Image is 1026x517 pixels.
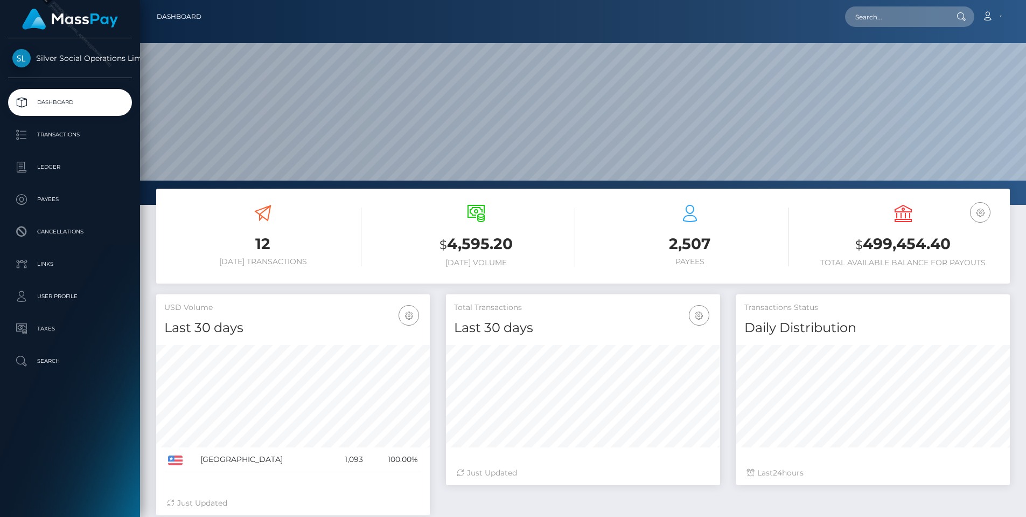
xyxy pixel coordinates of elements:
div: Last hours [747,467,999,479]
a: Cancellations [8,218,132,245]
a: Dashboard [8,89,132,116]
h6: Total Available Balance for Payouts [805,258,1002,267]
a: Ledger [8,154,132,181]
h5: USD Volume [164,302,422,313]
td: 1,093 [329,447,366,472]
h5: Transactions Status [744,302,1002,313]
p: User Profile [12,288,128,305]
h6: [DATE] Transactions [164,257,361,266]
p: Cancellations [12,224,128,240]
td: 100.00% [367,447,422,472]
p: Links [12,256,128,272]
img: MassPay Logo [22,9,118,30]
span: Silver Social Operations Limited [8,53,132,63]
h3: 2,507 [591,233,788,254]
a: Transactions [8,121,132,148]
h3: 12 [164,233,361,254]
p: Dashboard [12,94,128,111]
td: [GEOGRAPHIC_DATA] [197,447,329,472]
h5: Total Transactions [454,302,711,313]
input: Search... [845,6,946,27]
h3: 499,454.40 [805,233,1002,256]
p: Search [12,353,128,369]
a: Taxes [8,315,132,342]
small: $ [439,237,447,252]
img: Silver Social Operations Limited [12,49,31,67]
a: Links [8,251,132,278]
h4: Last 30 days [454,319,711,337]
h6: Payees [591,257,788,266]
h6: [DATE] Volume [378,258,575,267]
div: Just Updated [457,467,709,479]
img: US.png [168,456,183,465]
a: User Profile [8,283,132,310]
h4: Daily Distribution [744,319,1002,337]
span: 24 [773,468,782,478]
p: Transactions [12,127,128,143]
a: Payees [8,186,132,213]
a: Dashboard [157,5,201,28]
small: $ [855,237,863,252]
p: Ledger [12,159,128,175]
p: Taxes [12,321,128,337]
h3: 4,595.20 [378,233,575,256]
a: Search [8,348,132,375]
h4: Last 30 days [164,319,422,337]
p: Payees [12,191,128,208]
div: Just Updated [167,498,419,509]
